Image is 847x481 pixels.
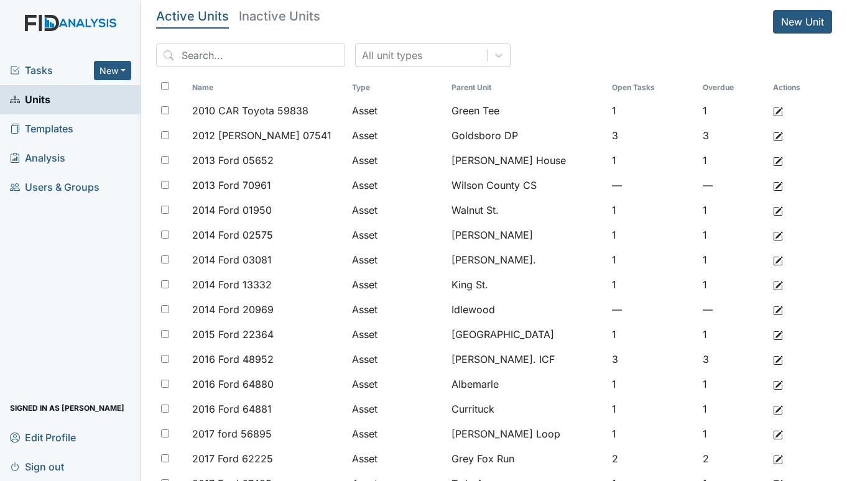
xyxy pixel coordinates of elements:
td: Goldsboro DP [447,123,607,148]
td: [PERSON_NAME]. ICF [447,347,607,372]
td: 1 [607,396,698,421]
td: 1 [698,222,768,247]
td: 1 [698,98,768,123]
a: Tasks [10,63,94,78]
td: [PERSON_NAME] House [447,148,607,173]
span: 2014 Ford 01950 [192,203,272,218]
td: 1 [698,247,768,272]
td: Wilson County CS [447,173,607,198]
span: 2014 Ford 20969 [192,302,274,317]
td: 1 [607,148,698,173]
td: 3 [698,123,768,148]
td: Asset [347,173,447,198]
td: Asset [347,396,447,421]
td: [PERSON_NAME] Loop [447,421,607,446]
td: 1 [607,322,698,347]
div: All unit types [362,48,422,63]
td: 3 [607,123,698,148]
span: 2014 Ford 02575 [192,227,273,242]
th: Toggle SortBy [607,77,698,98]
th: Toggle SortBy [187,77,348,98]
td: — [698,297,768,322]
td: 1 [698,372,768,396]
td: Asset [347,446,447,471]
span: 2013 Ford 70961 [192,178,271,193]
span: 2016 Ford 64881 [192,401,272,416]
td: Currituck [447,396,607,421]
span: 2013 Ford 05652 [192,153,274,168]
span: Analysis [10,149,65,168]
span: 2016 Ford 64880 [192,377,274,392]
td: King St. [447,272,607,297]
span: Units [10,90,50,109]
td: Walnut St. [447,198,607,222]
span: Sign out [10,457,64,476]
td: 1 [698,421,768,446]
td: Asset [347,222,447,247]
span: Edit Profile [10,428,76,447]
td: Asset [347,247,447,272]
span: 2017 Ford 62225 [192,451,273,466]
td: 1 [698,148,768,173]
td: Asset [347,148,447,173]
td: Albemarle [447,372,607,396]
span: 2016 Ford 48952 [192,352,274,367]
td: [PERSON_NAME]. [447,247,607,272]
th: Toggle SortBy [698,77,768,98]
h5: Inactive Units [239,10,320,22]
td: — [607,297,698,322]
td: Grey Fox Run [447,446,607,471]
span: 2017 ford 56895 [192,426,272,441]
td: 1 [607,247,698,272]
td: 2 [698,446,768,471]
td: Asset [347,347,447,372]
button: New [94,61,131,80]
span: 2012 [PERSON_NAME] 07541 [192,128,331,143]
td: Asset [347,297,447,322]
th: Actions [768,77,830,98]
td: 1 [698,396,768,421]
span: 2010 CAR Toyota 59838 [192,103,308,118]
td: 3 [607,347,698,372]
input: Toggle All Rows Selected [161,82,169,90]
span: 2015 Ford 22364 [192,327,274,342]
span: 2014 Ford 03081 [192,252,272,267]
th: Toggle SortBy [347,77,447,98]
td: 1 [698,198,768,222]
td: [PERSON_NAME] [447,222,607,247]
a: New Unit [773,10,832,34]
td: Asset [347,198,447,222]
td: — [607,173,698,198]
td: 3 [698,347,768,372]
span: 2014 Ford 13332 [192,277,272,292]
td: Asset [347,322,447,347]
td: 2 [607,446,698,471]
td: Asset [347,98,447,123]
td: 1 [607,98,698,123]
input: Search... [156,44,345,67]
td: 1 [607,421,698,446]
td: Asset [347,123,447,148]
td: 1 [698,322,768,347]
span: Signed in as [PERSON_NAME] [10,398,124,418]
td: — [698,173,768,198]
td: Asset [347,272,447,297]
td: 1 [698,272,768,297]
span: Users & Groups [10,178,100,197]
td: Asset [347,421,447,446]
td: 1 [607,272,698,297]
td: 1 [607,222,698,247]
td: Green Tee [447,98,607,123]
td: Idlewood [447,297,607,322]
td: Asset [347,372,447,396]
h5: Active Units [156,10,229,22]
td: 1 [607,198,698,222]
td: [GEOGRAPHIC_DATA] [447,322,607,347]
td: 1 [607,372,698,396]
span: Templates [10,119,73,139]
th: Toggle SortBy [447,77,607,98]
